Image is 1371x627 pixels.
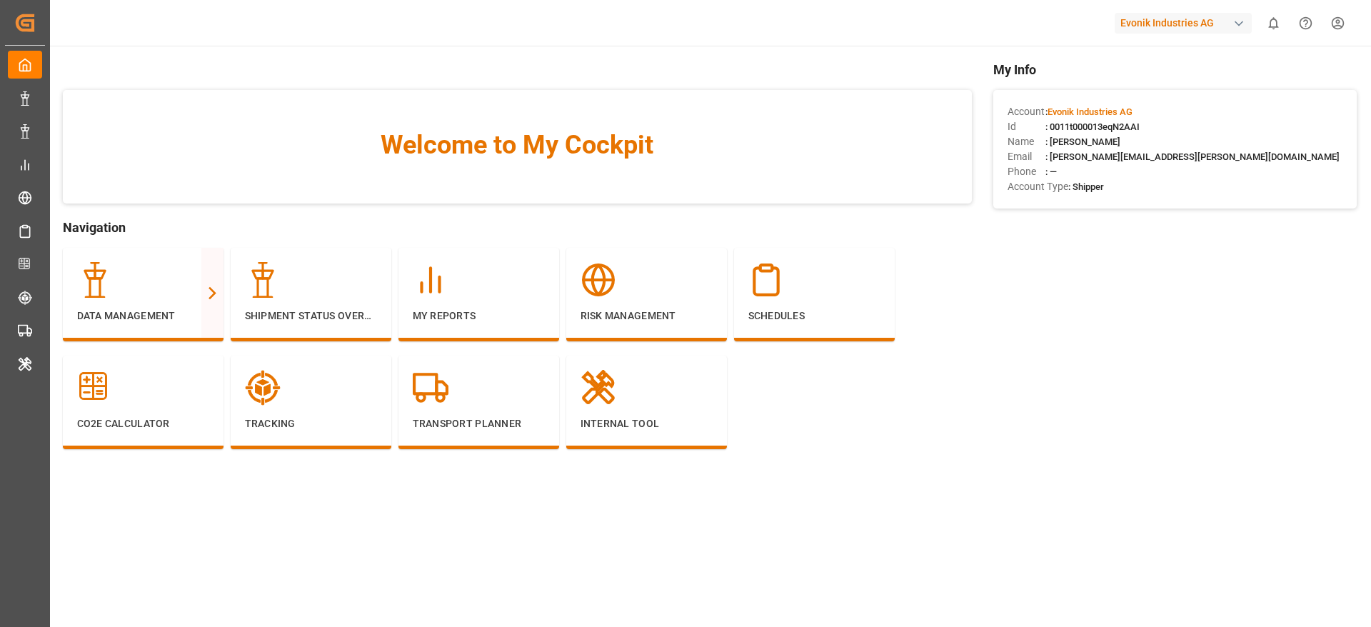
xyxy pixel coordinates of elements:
[1008,179,1068,194] span: Account Type
[77,309,209,323] p: Data Management
[993,60,1357,79] span: My Info
[1068,181,1104,192] span: : Shipper
[1045,151,1340,162] span: : [PERSON_NAME][EMAIL_ADDRESS][PERSON_NAME][DOMAIN_NAME]
[1048,106,1133,117] span: Evonik Industries AG
[1257,7,1290,39] button: show 0 new notifications
[77,416,209,431] p: CO2e Calculator
[581,416,713,431] p: Internal Tool
[1115,9,1257,36] button: Evonik Industries AG
[91,126,943,164] span: Welcome to My Cockpit
[1008,134,1045,149] span: Name
[413,309,545,323] p: My Reports
[748,309,880,323] p: Schedules
[1290,7,1322,39] button: Help Center
[1008,164,1045,179] span: Phone
[1045,136,1120,147] span: : [PERSON_NAME]
[1045,166,1057,177] span: : —
[1008,149,1045,164] span: Email
[581,309,713,323] p: Risk Management
[1045,106,1133,117] span: :
[1045,121,1140,132] span: : 0011t000013eqN2AAI
[245,416,377,431] p: Tracking
[1008,104,1045,119] span: Account
[245,309,377,323] p: Shipment Status Overview
[1008,119,1045,134] span: Id
[413,416,545,431] p: Transport Planner
[1115,13,1252,34] div: Evonik Industries AG
[63,218,972,237] span: Navigation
